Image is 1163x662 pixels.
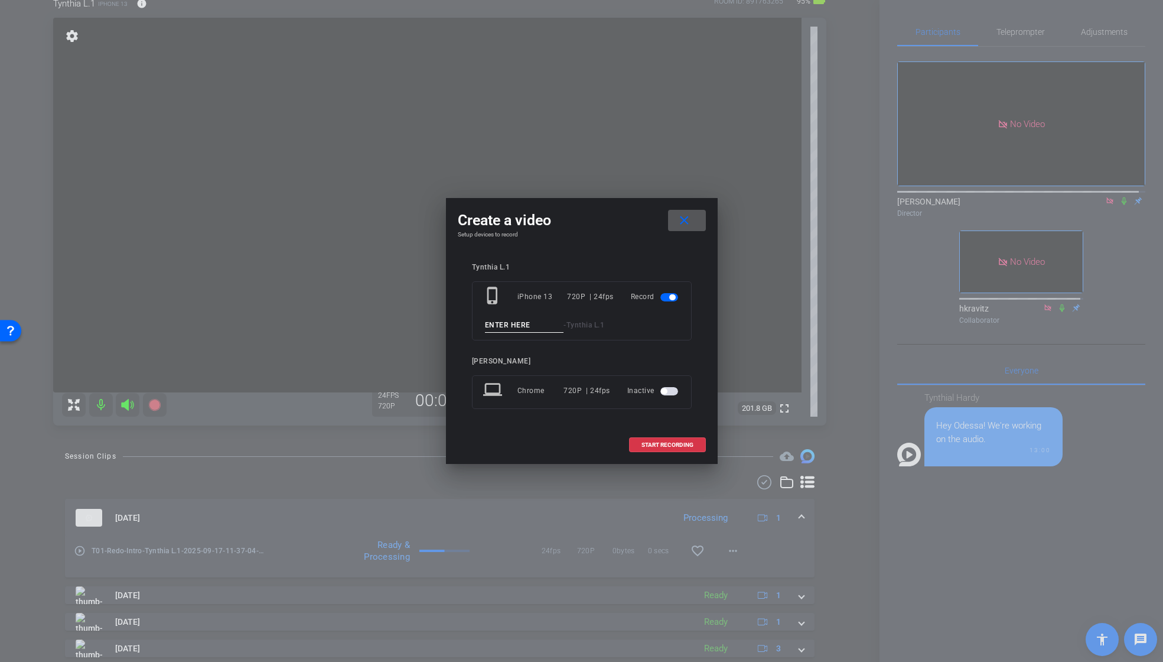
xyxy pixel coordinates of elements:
div: Chrome [517,380,564,401]
div: [PERSON_NAME] [472,357,692,366]
div: 720P | 24fps [563,380,610,401]
div: Inactive [627,380,680,401]
div: Record [631,286,680,307]
mat-icon: laptop [483,380,504,401]
span: START RECORDING [641,442,693,448]
h4: Setup devices to record [458,231,706,238]
div: Create a video [458,210,706,231]
span: Tynthia L.1 [566,321,605,329]
button: START RECORDING [629,437,706,452]
div: Tynthia L.1 [472,263,692,272]
input: ENTER HERE [485,318,564,333]
mat-icon: close [677,213,692,228]
mat-icon: phone_iphone [483,286,504,307]
div: iPhone 13 [517,286,568,307]
div: 720P | 24fps [567,286,614,307]
span: - [563,321,566,329]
